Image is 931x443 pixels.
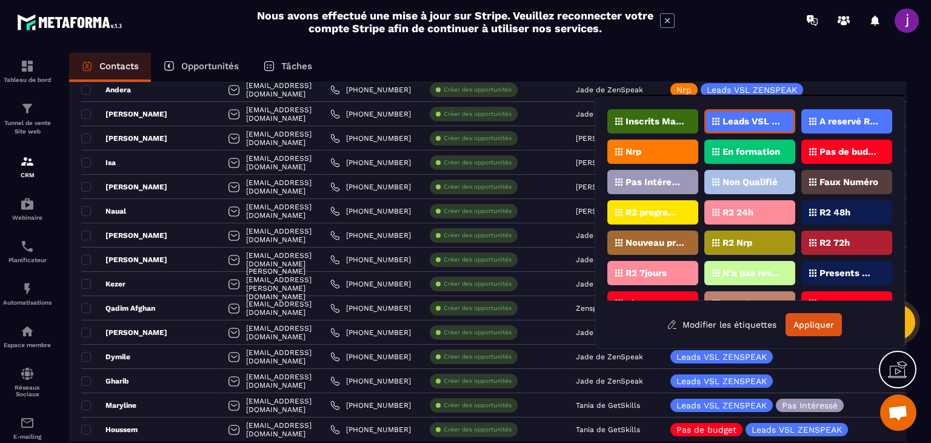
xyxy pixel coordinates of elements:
[576,328,643,337] p: Jade de ZenSpeak
[576,231,643,240] p: Jade de ZenSpeak
[151,53,251,82] a: Opportunités
[330,206,411,216] a: [PHONE_NUMBER]
[20,154,35,169] img: formation
[81,109,167,119] p: [PERSON_NAME]
[3,357,52,407] a: social-networksocial-networkRéseaux Sociaux
[576,304,652,313] p: Zenspeak Formations
[181,61,239,72] p: Opportunités
[626,269,667,277] p: R2 7jours
[81,255,167,265] p: [PERSON_NAME]
[69,53,151,82] a: Contacts
[3,145,52,188] a: formationformationCRM
[330,352,411,362] a: [PHONE_NUMBER]
[819,147,878,156] p: Pas de budget
[576,425,640,434] p: Tania de GetSkills
[676,377,767,385] p: Leads VSL ZENSPEAK
[330,376,411,386] a: [PHONE_NUMBER]
[782,401,838,410] p: Pas Intéressé
[626,147,641,156] p: Nrp
[330,303,411,313] a: [PHONE_NUMBER]
[576,183,635,191] p: [PERSON_NAME]
[20,59,35,73] img: formation
[330,255,411,265] a: [PHONE_NUMBER]
[722,238,752,247] p: R2 Nrp
[3,50,52,92] a: formationformationTableau de bord
[81,328,167,337] p: [PERSON_NAME]
[576,280,643,288] p: Jade de ZenSpeak
[81,231,167,240] p: [PERSON_NAME]
[81,134,167,143] p: [PERSON_NAME]
[722,147,780,156] p: En formation
[3,92,52,145] a: formationformationTunnel de vente Site web
[576,255,643,264] p: Jade de ZenSpeak
[20,324,35,339] img: automations
[819,299,878,308] p: RENDEZ-VOUS PROGRAMMé V1 (ZenSpeak à vie)
[444,207,512,215] p: Créer des opportunités
[3,119,52,136] p: Tunnel de vente Site web
[676,425,736,434] p: Pas de budget
[3,230,52,272] a: schedulerschedulerPlanificateur
[444,304,512,313] p: Créer des opportunités
[722,269,781,277] p: N'a pas reservé Rdv Zenspeak
[99,61,139,72] p: Contacts
[576,110,643,118] p: Jade de ZenSpeak
[20,197,35,211] img: automations
[330,231,411,240] a: [PHONE_NUMBER]
[752,425,842,434] p: Leads VSL ZENSPEAK
[81,376,129,386] p: Gharib
[81,206,126,216] p: Naual
[330,158,411,167] a: [PHONE_NUMBER]
[330,109,411,119] a: [PHONE_NUMBER]
[3,299,52,306] p: Automatisations
[444,231,512,240] p: Créer des opportunités
[444,86,512,94] p: Créer des opportunités
[576,401,640,410] p: Tania de GetSkills
[81,425,138,435] p: Houssem
[444,183,512,191] p: Créer des opportunités
[3,214,52,221] p: Webinaire
[444,353,512,361] p: Créer des opportunités
[20,282,35,296] img: automations
[707,86,797,94] p: Leads VSL ZENSPEAK
[3,172,52,178] p: CRM
[819,178,878,186] p: Faux Numéro
[81,279,125,289] p: Kezer
[256,9,654,35] h2: Nous avons effectué une mise à jour sur Stripe. Veuillez reconnecter votre compte Stripe afin de ...
[330,279,411,289] a: [PHONE_NUMBER]
[444,328,512,337] p: Créer des opportunités
[786,313,842,336] button: Appliquer
[819,269,878,277] p: Presents Masterclass
[81,182,167,192] p: [PERSON_NAME]
[676,86,692,94] p: Nrp
[81,352,130,362] p: Dymile
[658,314,786,336] button: Modifier les étiquettes
[81,158,116,167] p: Isa
[17,11,126,33] img: logo
[3,315,52,357] a: automationsautomationsEspace membre
[819,238,850,247] p: R2 72h
[626,208,684,217] p: R2 programmé
[444,255,512,264] p: Créer des opportunités
[819,208,850,217] p: R2 48h
[576,353,643,361] p: Jade de ZenSpeak
[81,303,155,313] p: Qadim Afghan
[626,178,684,186] p: Pas Intéressé
[281,61,312,72] p: Tâches
[819,117,878,126] p: A reservé Rdv Zenspeak
[722,117,781,126] p: Leads VSL ZENSPEAK
[20,367,35,381] img: social-network
[444,401,512,410] p: Créer des opportunités
[722,178,778,186] p: Non Qualifié
[444,425,512,434] p: Créer des opportunités
[444,377,512,385] p: Créer des opportunités
[20,239,35,254] img: scheduler
[81,85,131,95] p: Andera
[330,134,411,143] a: [PHONE_NUMBER]
[576,134,635,143] p: [PERSON_NAME]
[330,328,411,337] a: [PHONE_NUMBER]
[576,158,635,167] p: [PERSON_NAME]
[251,53,324,82] a: Tâches
[626,299,684,308] p: Absents Masterclass
[330,425,411,435] a: [PHONE_NUMBER]
[3,433,52,440] p: E-mailing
